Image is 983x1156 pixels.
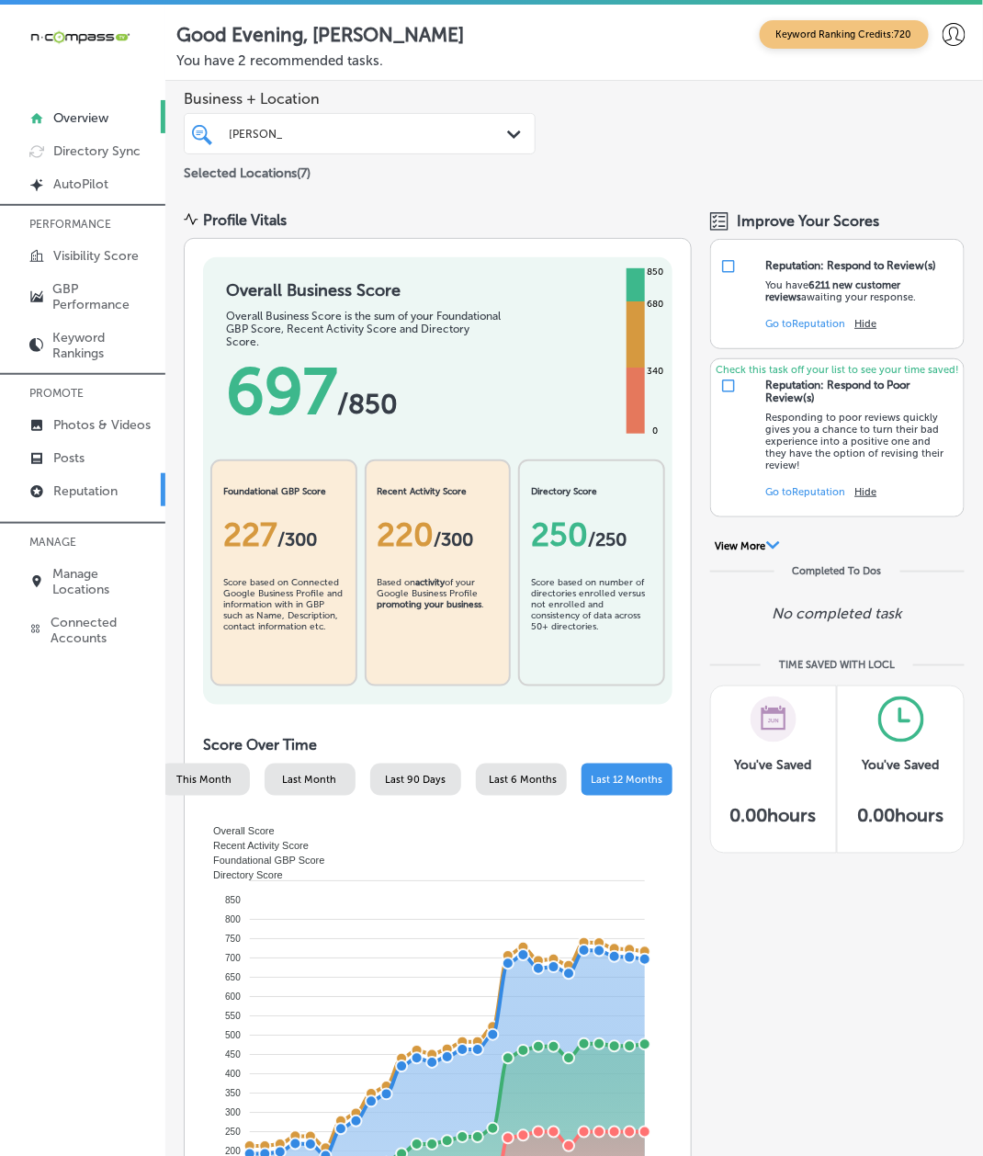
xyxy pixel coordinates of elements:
[225,1128,241,1138] tspan: 250
[226,353,337,430] span: 697
[766,486,846,498] a: Go toReputation
[225,896,241,906] tspan: 850
[226,280,502,300] h1: Overall Business Score
[53,281,156,312] p: GBP Performance
[378,486,499,497] h2: Recent Activity Score
[184,90,536,108] span: Business + Location
[711,364,965,376] p: Check this task off your list to see your time saved!
[184,158,311,181] p: Selected Locations ( 7 )
[855,318,877,330] button: Hide
[863,758,940,774] h3: You've Saved
[766,379,955,404] div: Reputation: Respond to Poor Review(s)
[199,870,283,881] span: Directory Score
[385,775,446,787] span: Last 90 Days
[226,310,502,348] div: Overall Business Score is the sum of your Foundational GBP Score, Recent Activity Score and Direc...
[223,486,345,497] h2: Foundational GBP Score
[735,758,812,774] h3: You've Saved
[855,486,877,498] button: Hide
[176,52,972,69] p: You have 2 recommended tasks.
[337,388,398,421] span: / 850
[644,265,668,279] div: 850
[53,450,85,466] p: Posts
[793,565,882,577] div: Completed To Dos
[53,566,156,597] p: Manage Locations
[710,539,786,556] button: View More
[766,259,937,272] div: Reputation: Respond to Review(s)
[766,279,955,303] p: You have awaiting your response.
[435,528,474,550] span: /300
[531,516,652,554] div: 250
[51,615,156,646] p: Connected Accounts
[225,1108,241,1118] tspan: 300
[225,992,241,1003] tspan: 600
[730,805,817,827] h5: 0.00 hours
[225,935,241,945] tspan: 750
[378,516,499,554] div: 220
[650,424,662,438] div: 0
[588,528,627,550] span: /250
[53,248,139,264] p: Visibility Score
[225,954,241,964] tspan: 700
[29,28,130,46] img: 660ab0bf-5cc7-4cb8-ba1c-48b5ae0f18e60NCTV_CLogo_TV_Black_-500x88.png
[766,279,901,303] strong: 6211 new customer reviews
[644,297,668,312] div: 680
[225,915,241,925] tspan: 800
[378,577,499,669] div: Based on of your Google Business Profile .
[225,1070,241,1080] tspan: 400
[225,973,241,983] tspan: 650
[283,775,337,787] span: Last Month
[531,577,652,669] div: Score based on number of directories enrolled versus not enrolled and consistency of data across ...
[199,841,309,852] span: Recent Activity Score
[53,176,108,192] p: AutoPilot
[378,599,482,610] b: promoting your business
[531,486,652,497] h2: Directory Score
[53,110,108,126] p: Overview
[416,577,446,588] b: activity
[53,483,118,499] p: Reputation
[225,1031,241,1041] tspan: 500
[766,318,846,330] a: Go toReputation
[766,412,955,471] p: Responding to poor reviews quickly gives you a chance to turn their bad experience into a positiv...
[490,775,558,787] span: Last 6 Months
[199,826,275,837] span: Overall Score
[223,516,345,554] div: 227
[199,856,324,867] span: Foundational GBP Score
[779,659,895,671] div: TIME SAVED WITH LOCL
[53,143,141,159] p: Directory Sync
[53,417,151,433] p: Photos & Videos
[203,211,287,229] div: Profile Vitals
[225,1089,241,1099] tspan: 350
[277,528,317,550] span: / 300
[225,1012,241,1022] tspan: 550
[176,775,232,787] span: This Month
[225,1050,241,1060] tspan: 450
[738,212,880,230] span: Improve Your Scores
[858,805,944,827] h5: 0.00 hours
[773,605,902,622] p: No completed task
[591,775,662,787] span: Last 12 Months
[644,364,668,379] div: 340
[223,577,345,669] div: Score based on Connected Google Business Profile and information with in GBP such as Name, Descri...
[52,330,156,361] p: Keyword Rankings
[760,20,929,49] span: Keyword Ranking Credits: 720
[176,23,464,46] p: Good Evening, [PERSON_NAME]
[203,737,672,754] h2: Score Over Time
